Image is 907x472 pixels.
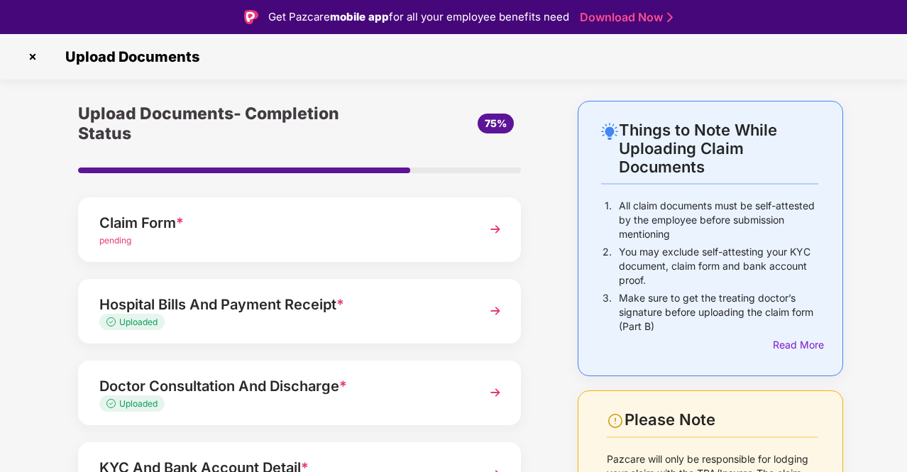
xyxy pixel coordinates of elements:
[51,48,207,65] span: Upload Documents
[605,199,612,241] p: 1.
[485,117,507,129] span: 75%
[619,199,818,241] p: All claim documents must be self-attested by the employee before submission mentioning
[773,337,818,353] div: Read More
[21,45,44,68] img: svg+xml;base64,PHN2ZyBpZD0iQ3Jvc3MtMzJ4MzIiIHhtbG5zPSJodHRwOi8vd3d3LnczLm9yZy8yMDAwL3N2ZyIgd2lkdG...
[483,298,508,324] img: svg+xml;base64,PHN2ZyBpZD0iTmV4dCIgeG1sbnM9Imh0dHA6Ly93d3cudzMub3JnLzIwMDAvc3ZnIiB3aWR0aD0iMzYiIG...
[99,235,131,246] span: pending
[603,291,612,334] p: 3.
[99,212,466,234] div: Claim Form
[619,245,818,287] p: You may exclude self-attesting your KYC document, claim form and bank account proof.
[603,245,612,287] p: 2.
[483,216,508,242] img: svg+xml;base64,PHN2ZyBpZD0iTmV4dCIgeG1sbnM9Imh0dHA6Ly93d3cudzMub3JnLzIwMDAvc3ZnIiB3aWR0aD0iMzYiIG...
[601,123,618,140] img: svg+xml;base64,PHN2ZyB4bWxucz0iaHR0cDovL3d3dy53My5vcmcvMjAwMC9zdmciIHdpZHRoPSIyNC4wOTMiIGhlaWdodD...
[119,317,158,327] span: Uploaded
[607,412,624,429] img: svg+xml;base64,PHN2ZyBpZD0iV2FybmluZ18tXzI0eDI0IiBkYXRhLW5hbWU9Ildhcm5pbmcgLSAyNHgyNCIgeG1sbnM9Im...
[619,121,818,176] div: Things to Note While Uploading Claim Documents
[106,399,119,408] img: svg+xml;base64,PHN2ZyB4bWxucz0iaHR0cDovL3d3dy53My5vcmcvMjAwMC9zdmciIHdpZHRoPSIxMy4zMzMiIGhlaWdodD...
[483,380,508,405] img: svg+xml;base64,PHN2ZyBpZD0iTmV4dCIgeG1sbnM9Imh0dHA6Ly93d3cudzMub3JnLzIwMDAvc3ZnIiB3aWR0aD0iMzYiIG...
[119,398,158,409] span: Uploaded
[667,10,673,25] img: Stroke
[99,375,466,397] div: Doctor Consultation And Discharge
[268,9,569,26] div: Get Pazcare for all your employee benefits need
[619,291,818,334] p: Make sure to get the treating doctor’s signature before uploading the claim form (Part B)
[625,410,818,429] div: Please Note
[106,317,119,326] img: svg+xml;base64,PHN2ZyB4bWxucz0iaHR0cDovL3d3dy53My5vcmcvMjAwMC9zdmciIHdpZHRoPSIxMy4zMzMiIGhlaWdodD...
[78,101,373,146] div: Upload Documents- Completion Status
[580,10,669,25] a: Download Now
[330,10,389,23] strong: mobile app
[244,10,258,24] img: Logo
[99,293,466,316] div: Hospital Bills And Payment Receipt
